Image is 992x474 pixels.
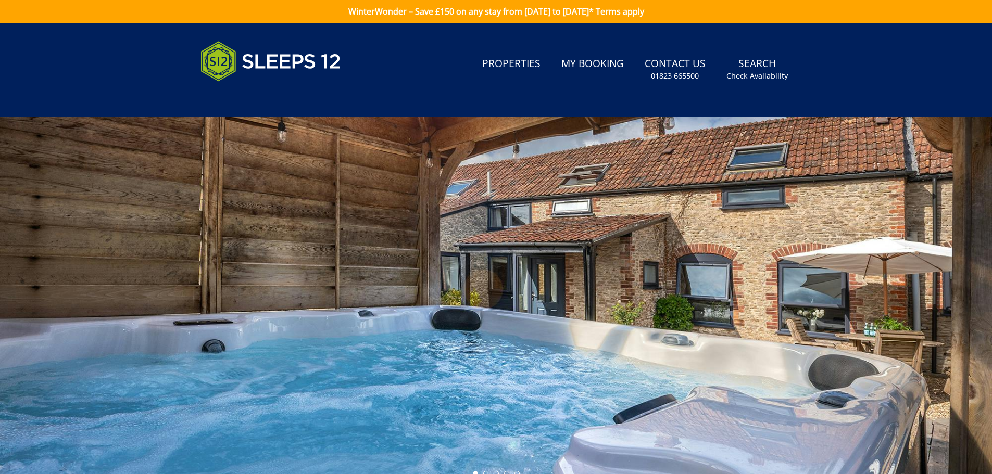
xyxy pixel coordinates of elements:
[195,94,305,103] iframe: Customer reviews powered by Trustpilot
[651,71,699,81] small: 01823 665500
[557,53,628,76] a: My Booking
[200,35,341,87] img: Sleeps 12
[726,71,788,81] small: Check Availability
[722,53,792,86] a: SearchCheck Availability
[478,53,545,76] a: Properties
[641,53,710,86] a: Contact Us01823 665500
